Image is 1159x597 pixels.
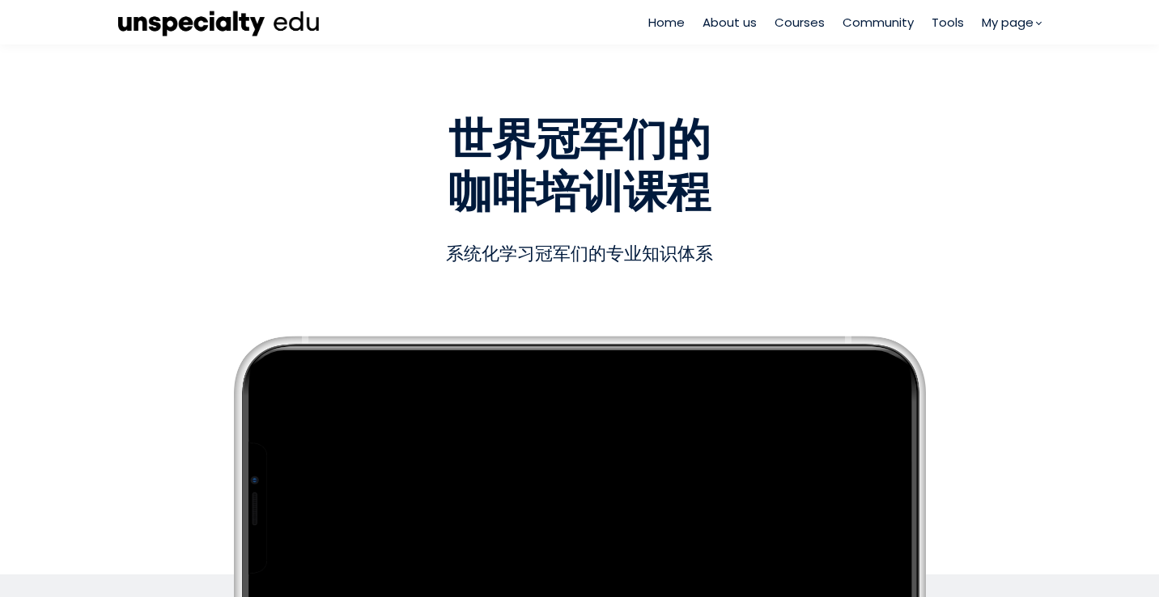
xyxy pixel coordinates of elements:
a: Courses [775,13,825,32]
a: Community [843,13,914,32]
h1: 世界冠军们的 咖啡培训课程 [118,113,1041,218]
span: My page [982,13,1034,32]
img: ec8cb47d53a36d742fcbd71bcb90b6e6.png [118,7,321,37]
a: Home [648,13,685,32]
a: About us [703,13,757,32]
a: Tools [932,13,964,32]
a: My page [982,13,1041,32]
div: 系统化学习冠军们的专业知识体系 [118,239,1041,269]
